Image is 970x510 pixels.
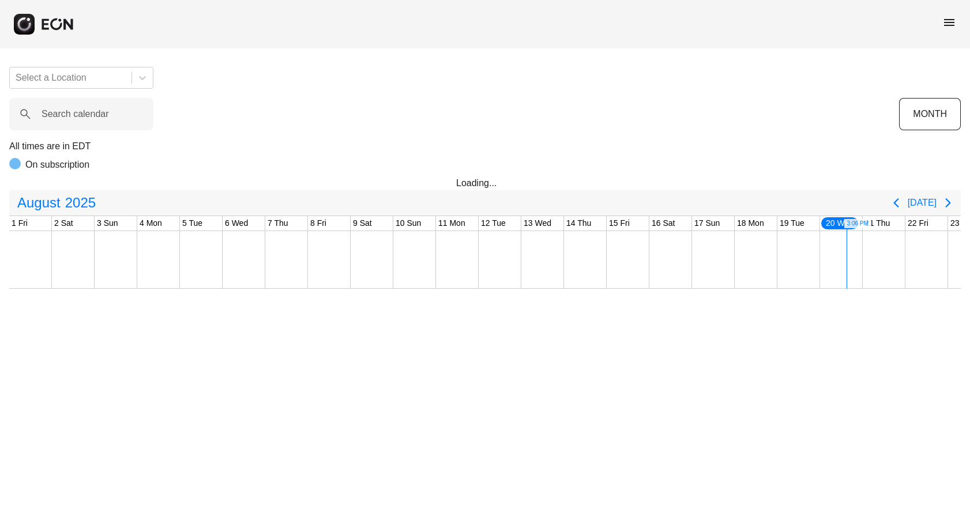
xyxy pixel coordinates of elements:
[479,216,508,231] div: 12 Tue
[820,216,859,231] div: 20 Wed
[649,216,677,231] div: 16 Sat
[223,216,250,231] div: 6 Wed
[25,158,89,172] p: On subscription
[351,216,374,231] div: 9 Sat
[735,216,766,231] div: 18 Mon
[308,216,329,231] div: 8 Fri
[908,192,937,213] button: [DATE]
[905,216,931,231] div: 22 Fri
[15,191,63,214] span: August
[937,191,960,214] button: Next page
[10,191,103,214] button: August2025
[885,191,908,214] button: Previous page
[777,216,807,231] div: 19 Tue
[9,216,30,231] div: 1 Fri
[265,216,291,231] div: 7 Thu
[137,216,164,231] div: 4 Mon
[521,216,554,231] div: 13 Wed
[42,107,109,121] label: Search calendar
[607,216,632,231] div: 15 Fri
[393,216,423,231] div: 10 Sun
[95,216,121,231] div: 3 Sun
[52,216,76,231] div: 2 Sat
[692,216,722,231] div: 17 Sun
[180,216,205,231] div: 5 Tue
[863,216,892,231] div: 21 Thu
[436,216,468,231] div: 11 Mon
[564,216,593,231] div: 14 Thu
[63,191,98,214] span: 2025
[942,16,956,29] span: menu
[899,98,961,130] button: MONTH
[456,176,514,190] div: Loading...
[9,139,961,153] p: All times are in EDT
